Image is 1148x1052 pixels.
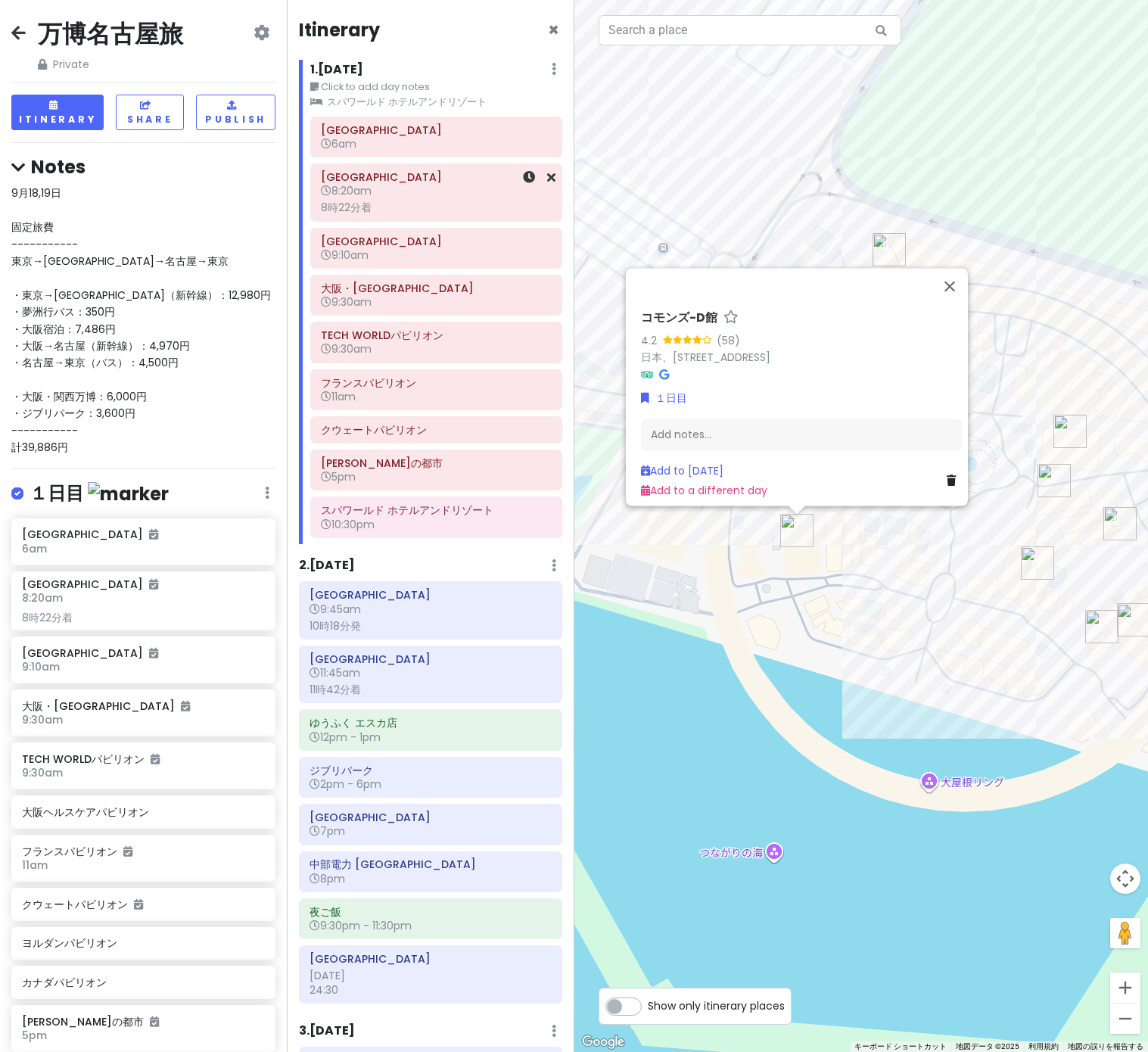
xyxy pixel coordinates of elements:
div: コモンズ-D館 [780,514,814,547]
a: 地図の誤りを報告する [1068,1042,1143,1050]
span: Close itinerary [548,17,559,42]
i: Added to itinerary [134,899,143,910]
h6: クウェートパビリオン [22,898,264,911]
button: ズームイン [1110,973,1140,1003]
span: 9:10am [22,659,60,674]
h4: Notes [11,155,275,179]
a: Google マップでこの地域を開きます（新しいウィンドウが開きます） [578,1032,628,1052]
h6: 2 . [DATE] [299,558,355,574]
div: 4.2 [641,332,663,349]
span: 9:30am [321,341,372,356]
small: スパワールド ホテルアンドリゾート [310,95,562,110]
small: Click to add day notes [310,79,562,95]
span: 9:10am [321,247,369,263]
a: Add to a different day [641,484,767,499]
h6: 中部電力 MIRAI TOWER [310,857,552,871]
h6: [GEOGRAPHIC_DATA] [22,577,158,591]
span: Show only itinerary places [648,998,785,1014]
h6: 夜ご飯 [310,905,552,919]
button: Share [116,95,184,130]
h2: 万博名古屋旅 [38,18,183,50]
span: 9:30am [321,294,372,310]
div: クウェートパビリオン [1021,546,1054,580]
span: 9:30pm - 11:30pm [310,918,412,933]
span: 9:30am [22,765,63,780]
span: 8pm [310,871,345,886]
span: 12pm - 1pm [310,730,381,745]
img: Google [578,1032,628,1052]
h6: スパワールド ホテルアンドリゾート [321,503,552,517]
h6: [GEOGRAPHIC_DATA] [22,646,264,660]
i: Added to itinerary [151,754,160,764]
h6: ゆうふく エスカ店 [310,716,552,730]
div: (58) [717,332,740,349]
h6: TECH WORLDパビリオン [22,752,264,766]
h6: 1 . [DATE] [310,62,363,78]
div: スイスパビリオン [1085,610,1118,643]
span: 7pm [310,823,345,839]
i: Google Maps [659,369,669,380]
h6: 大阪・関西万博 西ゲート広場 [321,282,552,295]
h6: クウェートパビリオン [321,423,552,437]
i: Tripadvisor [641,369,653,380]
a: 日本、[STREET_ADDRESS] [641,350,770,366]
span: 2pm - 6pm [310,777,381,792]
h6: 桜島駅 [321,235,552,248]
i: Added to itinerary [150,1016,159,1027]
a: Remove from day [547,169,555,186]
h6: TECH WORLDパビリオン [321,328,552,342]
span: Private [38,56,183,73]
div: TECH WORLDパビリオン [873,233,906,266]
a: Set a time [523,169,535,186]
div: ヨルダンパビリオン [1038,464,1071,497]
span: 9月18,19日 固定旅費 ----------- 東京→[GEOGRAPHIC_DATA]→名古屋→東京 ・東京→[GEOGRAPHIC_DATA]（新幹線）：12,980円 ・夢洲行バス：3... [11,185,271,455]
button: 閉じる [932,268,968,304]
a: Add to [DATE] [641,463,723,478]
span: 11:45am [310,665,360,680]
h6: カナダパビリオン [22,976,264,989]
a: 利用規約（新しいタブで開きます） [1028,1042,1059,1050]
h6: 栄駅 [310,811,552,824]
h6: 東京駅 [321,123,552,137]
a: Star place [723,310,739,326]
i: Added to itinerary [123,846,132,857]
h6: 大阪・[GEOGRAPHIC_DATA] [22,699,264,713]
span: 11am [22,857,48,873]
div: 11時42分着 [310,683,552,696]
span: 8:20am [22,590,63,605]
h6: ヨルダンパビリオン [22,936,264,950]
div: [DATE] 24:30 [310,969,552,996]
h6: フランスパビリオン [321,376,552,390]
h6: 新大阪駅 [321,170,552,184]
h4: １日目 [30,481,169,506]
img: marker [88,482,169,506]
span: 8:20am [321,183,372,198]
div: コモンズ-A館 [1053,415,1087,448]
div: 10時18分発 [310,619,552,633]
i: Added to itinerary [149,648,158,658]
h4: Itinerary [299,18,380,42]
h6: ジブリパーク [310,764,552,777]
i: Added to itinerary [181,701,190,711]
button: Publish [196,95,275,130]
div: 8時22分着 [22,611,264,624]
h6: 名古屋駅 [310,652,552,666]
span: 10:30pm [321,517,375,532]
div: 8時22分着 [321,201,552,214]
h6: コモンズ-D館 [641,310,717,326]
span: 6am [22,541,47,556]
a: Delete place [947,472,962,489]
span: 6am [321,136,356,151]
input: Search a place [599,15,901,45]
span: 地図データ ©2025 [956,1042,1019,1050]
i: Added to itinerary [149,579,158,590]
button: 地図上にペグマンをドロップして、ストリートビューを開きます [1110,918,1140,948]
h6: 大阪ヘルスケアパビリオン [22,805,264,819]
button: Close [548,21,559,39]
h6: 3 . [DATE] [299,1023,355,1039]
div: フランスパビリオン [1103,507,1137,540]
h6: フランスパビリオン [22,845,264,858]
button: 地図のカメラ コントロール [1110,864,1140,894]
button: キーボード ショートカット [854,1041,947,1052]
button: Itinerary [11,95,104,130]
